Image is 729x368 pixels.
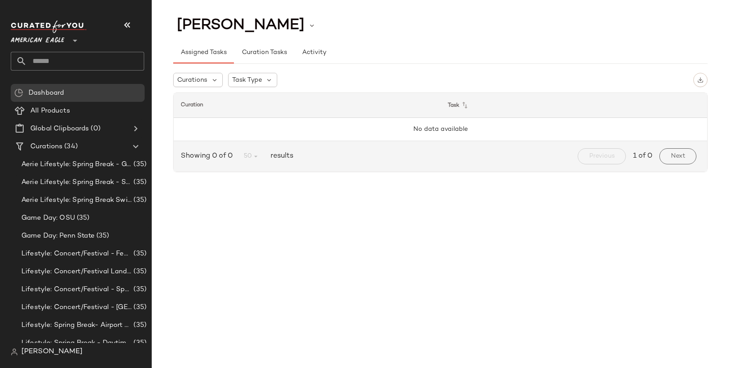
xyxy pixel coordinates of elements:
span: Lifestyle: Spring Break- Airport Style [21,320,132,330]
span: (35) [132,267,146,277]
span: (35) [132,177,146,188]
button: Next [659,148,696,164]
td: No data available [174,118,707,141]
span: Activity [302,49,326,56]
span: Lifestyle: Concert/Festival - Sporty [21,284,132,295]
span: Lifestyle: Concert/Festival - [GEOGRAPHIC_DATA] [21,302,132,313]
span: Assigned Tasks [180,49,227,56]
th: Curation [174,93,441,118]
span: Next [671,153,685,160]
span: Game Day: Penn State [21,231,95,241]
img: cfy_white_logo.C9jOOHJF.svg [11,21,87,33]
span: All Products [30,106,70,116]
span: (35) [132,338,146,348]
span: (35) [132,159,146,170]
span: Aerie Lifestyle: Spring Break Swimsuits Landing Page [21,195,132,205]
span: Curations [30,142,62,152]
span: Aerie Lifestyle: Spring Break - Sporty [21,177,132,188]
span: Task Type [232,75,262,85]
span: Curation Tasks [241,49,287,56]
img: svg%3e [697,77,704,83]
span: American Eagle [11,30,64,46]
span: (35) [132,302,146,313]
img: svg%3e [14,88,23,97]
span: Curations [177,75,207,85]
span: (35) [132,284,146,295]
span: (35) [75,213,90,223]
span: results [267,151,293,162]
span: (35) [132,249,146,259]
span: (0) [89,124,100,134]
span: (35) [132,195,146,205]
span: Lifestyle: Spring Break - Daytime Casual [21,338,132,348]
span: [PERSON_NAME] [177,17,304,34]
span: Lifestyle: Concert/Festival - Femme [21,249,132,259]
span: Lifestyle: Concert/Festival Landing Page [21,267,132,277]
span: Global Clipboards [30,124,89,134]
img: svg%3e [11,348,18,355]
span: (35) [95,231,109,241]
span: Aerie Lifestyle: Spring Break - Girly/Femme [21,159,132,170]
span: Dashboard [29,88,64,98]
span: 1 of 0 [633,151,652,162]
th: Task [441,93,708,118]
span: [PERSON_NAME] [21,347,83,357]
span: Game Day: OSU [21,213,75,223]
span: (35) [132,320,146,330]
span: Showing 0 of 0 [181,151,236,162]
span: (34) [62,142,78,152]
